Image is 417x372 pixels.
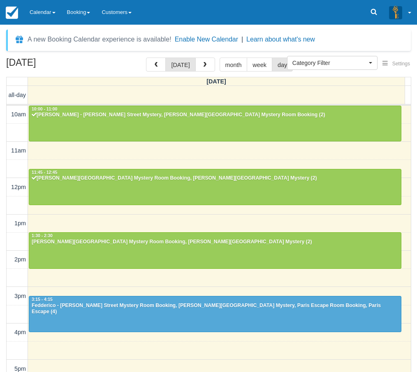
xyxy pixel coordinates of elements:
button: [DATE] [165,58,195,72]
div: [PERSON_NAME][GEOGRAPHIC_DATA] Mystery Room Booking, [PERSON_NAME][GEOGRAPHIC_DATA] Mystery (2) [31,239,399,245]
span: Settings [392,61,410,67]
span: | [241,36,243,43]
img: checkfront-main-nav-mini-logo.png [6,7,18,19]
button: Settings [378,58,415,70]
div: [PERSON_NAME][GEOGRAPHIC_DATA] Mystery Room Booking, [PERSON_NAME][GEOGRAPHIC_DATA] Mystery (2) [31,175,399,182]
span: 3pm [14,293,26,299]
div: Fedderico - [PERSON_NAME] Street Mystery Room Booking, [PERSON_NAME][GEOGRAPHIC_DATA] Mystery, Pa... [31,303,399,316]
span: 11am [11,147,26,154]
span: [DATE] [206,78,226,85]
span: 4pm [14,329,26,335]
a: Learn about what's new [246,36,315,43]
span: 12pm [11,184,26,190]
a: 11:45 - 12:45[PERSON_NAME][GEOGRAPHIC_DATA] Mystery Room Booking, [PERSON_NAME][GEOGRAPHIC_DATA] ... [29,169,401,205]
span: 1pm [14,220,26,226]
button: Enable New Calendar [175,35,238,44]
h2: [DATE] [6,58,110,73]
span: 3:15 - 4:15 [32,297,53,302]
a: 3:15 - 4:15Fedderico - [PERSON_NAME] Street Mystery Room Booking, [PERSON_NAME][GEOGRAPHIC_DATA] ... [29,296,401,332]
div: A new Booking Calendar experience is available! [28,35,171,44]
span: 5pm [14,365,26,372]
button: day [272,58,293,72]
a: 10:00 - 11:00[PERSON_NAME] - [PERSON_NAME] Street Mystery, [PERSON_NAME][GEOGRAPHIC_DATA] Mystery... [29,106,401,142]
div: [PERSON_NAME] - [PERSON_NAME] Street Mystery, [PERSON_NAME][GEOGRAPHIC_DATA] Mystery Room Booking... [31,112,399,118]
span: 11:45 - 12:45 [32,170,57,175]
span: 10:00 - 11:00 [32,107,57,111]
span: Category Filter [292,59,367,67]
span: 1:30 - 2:30 [32,233,53,238]
button: Category Filter [287,56,378,70]
button: week [247,58,272,72]
a: 1:30 - 2:30[PERSON_NAME][GEOGRAPHIC_DATA] Mystery Room Booking, [PERSON_NAME][GEOGRAPHIC_DATA] My... [29,232,401,268]
img: A3 [389,6,402,19]
span: 2pm [14,256,26,263]
span: 10am [11,111,26,118]
button: month [220,58,248,72]
span: all-day [9,92,26,98]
